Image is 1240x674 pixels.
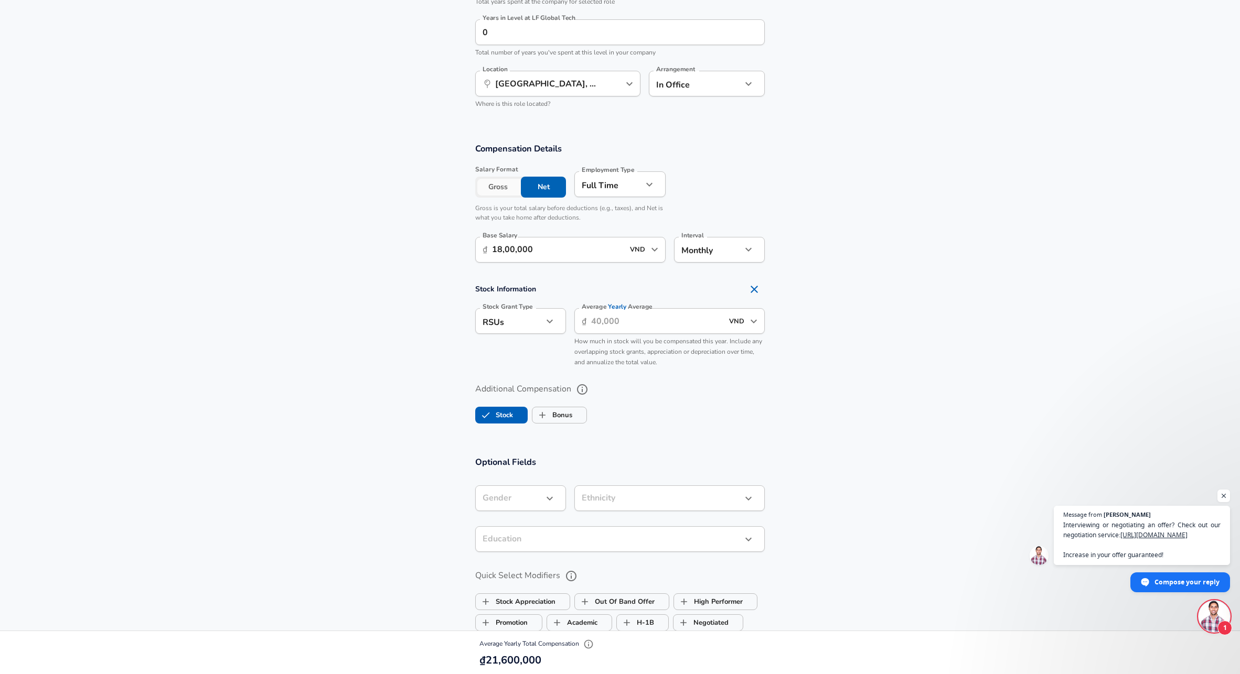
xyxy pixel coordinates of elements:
button: NegotiatedNegotiated [673,614,743,631]
div: Open chat [1199,601,1230,632]
label: Academic [547,613,597,633]
span: Bonus [532,405,552,425]
div: Monthly [674,237,742,263]
input: USD [627,242,648,258]
label: Stock Grant Type [483,303,533,310]
label: Arrangement [656,66,695,72]
span: Salary Format [475,165,566,174]
span: Negotiated [674,613,693,633]
span: Where is this role located? [475,100,550,108]
label: Years in Level at LF Global Tech [483,15,575,21]
label: Location [483,66,507,72]
button: help [562,567,580,585]
label: Additional Compensation [475,381,765,398]
div: In Office [649,71,726,96]
button: Remove Section [744,279,765,300]
button: Open [647,242,662,257]
button: BonusBonus [532,407,587,423]
h3: Compensation Details [475,143,765,155]
label: H-1B [617,613,654,633]
input: 100,000 [492,237,624,263]
button: PromotionPromotion [475,614,542,631]
label: Out Of Band Offer [575,592,655,612]
span: Promotion [476,613,496,633]
p: Gross is your total salary before deductions (e.g., taxes), and Net is what you take home after d... [475,204,666,222]
span: How much in stock will you be compensated this year. Include any overlapping stock grants, apprec... [574,337,762,366]
h4: Stock Information [475,279,765,300]
button: Explain Total Compensation [581,636,596,652]
span: Compose your reply [1155,573,1220,591]
div: Full Time [574,171,642,197]
button: Open [622,77,637,91]
span: Academic [547,613,567,633]
span: Stock Appreciation [476,592,496,612]
span: Stock [476,405,496,425]
button: AcademicAcademic [547,614,612,631]
label: Stock Appreciation [476,592,555,612]
button: StockStock [475,407,528,423]
span: Message from [1063,512,1102,517]
span: [PERSON_NAME] [1104,512,1151,517]
span: 1 [1217,621,1232,635]
label: Promotion [476,613,528,633]
span: Out Of Band Offer [575,592,595,612]
button: H-1BH-1B [616,614,669,631]
button: Open [746,314,761,329]
button: help [573,381,591,398]
button: Stock AppreciationStock Appreciation [475,593,570,610]
label: Average Average [582,303,653,310]
input: 1 [475,19,742,45]
label: Stock [476,405,513,425]
div: RSUs [475,308,543,334]
button: Gross [475,177,521,198]
label: High Performer [674,592,743,612]
span: Total number of years you've spent at this level in your company [475,48,656,57]
label: Bonus [532,405,572,425]
button: High PerformerHigh Performer [674,593,757,610]
span: Average Yearly Total Compensation [479,639,596,648]
label: Base Salary [483,232,517,238]
label: Interval [681,232,704,238]
span: High Performer [674,592,694,612]
input: 40,000 [591,308,723,334]
h3: Optional Fields [475,456,765,468]
label: Negotiated [674,613,729,633]
span: Interviewing or negotiating an offer? Check out our negotiation service: Increase in your offer g... [1063,520,1221,560]
input: USD [726,313,747,329]
label: Employment Type [582,167,635,173]
button: Out Of Band OfferOut Of Band Offer [574,593,669,610]
button: Net [521,177,566,198]
label: Quick Select Modifiers [475,567,765,585]
span: Yearly [608,302,627,311]
span: H-1B [617,613,637,633]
